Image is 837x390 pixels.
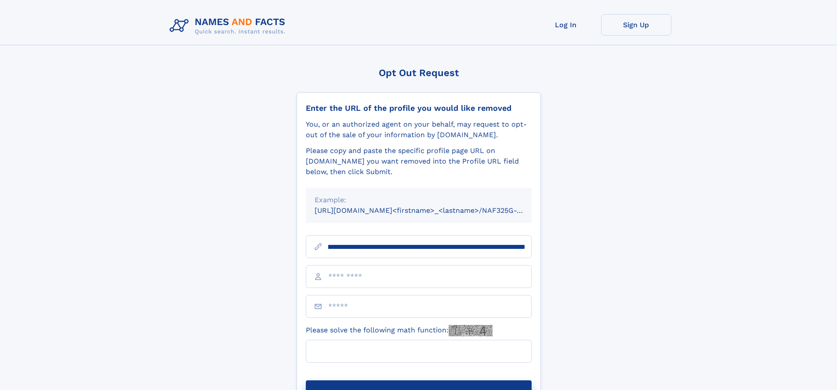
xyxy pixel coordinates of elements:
[166,14,293,38] img: Logo Names and Facts
[601,14,671,36] a: Sign Up
[315,206,548,215] small: [URL][DOMAIN_NAME]<firstname>_<lastname>/NAF325G-xxxxxxxx
[306,146,532,177] div: Please copy and paste the specific profile page URL on [DOMAIN_NAME] you want removed into the Pr...
[531,14,601,36] a: Log In
[315,195,523,205] div: Example:
[306,119,532,140] div: You, or an authorized agent on your behalf, may request to opt-out of the sale of your informatio...
[306,325,493,336] label: Please solve the following math function:
[306,103,532,113] div: Enter the URL of the profile you would like removed
[297,67,541,78] div: Opt Out Request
